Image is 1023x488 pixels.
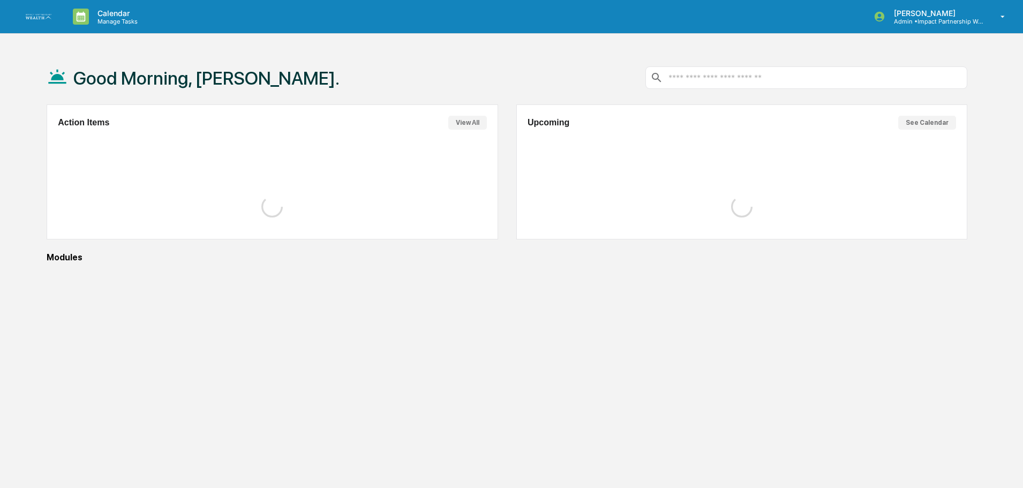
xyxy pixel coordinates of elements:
p: Manage Tasks [89,18,143,25]
p: [PERSON_NAME] [885,9,985,18]
div: Modules [47,252,967,262]
h1: Good Morning, [PERSON_NAME]. [73,67,340,89]
p: Admin • Impact Partnership Wealth [885,18,985,25]
h2: Action Items [58,118,109,127]
button: View All [448,116,487,130]
p: Calendar [89,9,143,18]
h2: Upcoming [528,118,569,127]
img: logo [26,14,51,20]
button: See Calendar [898,116,956,130]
